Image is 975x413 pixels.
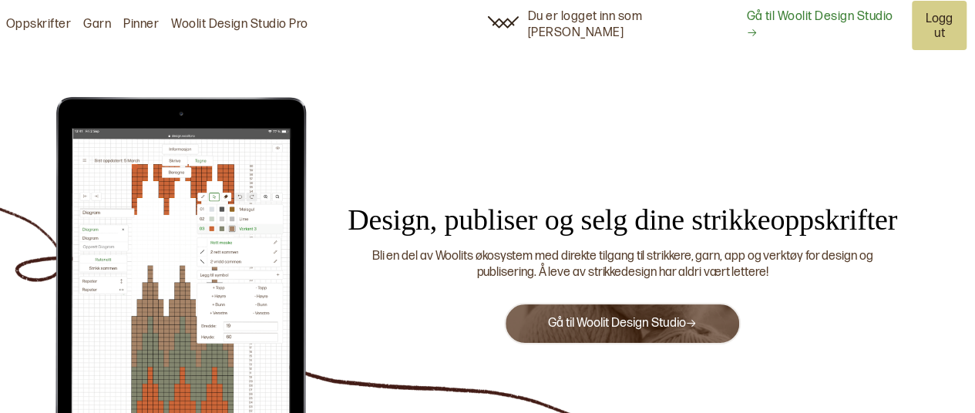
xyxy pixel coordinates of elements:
div: Bli en del av Woolits økosystem med direkte tilgang til strikkere, garn, app og verktøy for desig... [343,249,902,281]
a: Woolit Design Studio Pro [171,17,308,33]
button: Logg ut [912,1,967,50]
a: Garn [83,17,111,33]
div: Design, publiser og selg dine strikkeoppskrifter [324,201,921,239]
a: Pinner [123,17,159,33]
button: Gå til Woolit Design Studio [504,303,740,344]
a: Oppskrifter [6,17,71,33]
a: Gå til Woolit Design Studio [547,316,697,331]
a: Gå til Woolit Design Studio [746,9,902,42]
img: Woolit ikon [487,16,519,29]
